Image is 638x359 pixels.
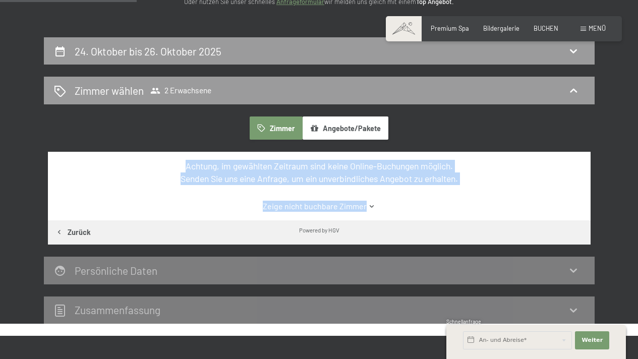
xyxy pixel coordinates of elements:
a: Bildergalerie [483,24,519,32]
button: Zurück [48,220,98,245]
span: Menü [589,24,606,32]
button: Weiter [575,331,609,349]
h2: Zusammen­fassung [75,304,160,316]
h2: Persönliche Daten [75,264,157,277]
div: Achtung, im gewählten Zeitraum sind keine Online-Buchungen möglich. Senden Sie uns eine Anfrage, ... [64,160,574,185]
a: BUCHEN [534,24,558,32]
span: Weiter [582,336,603,344]
button: Zimmer [250,116,302,140]
a: Zeige nicht buchbare Zimmer [64,201,574,212]
div: Powered by HGV [299,226,339,234]
span: Schnellanfrage [446,319,481,325]
span: 2 Erwachsene [150,86,211,96]
h2: Zimmer wählen [75,83,144,98]
h2: 24. Oktober bis 26. Oktober 2025 [75,45,221,57]
button: Angebote/Pakete [303,116,388,140]
a: Premium Spa [431,24,469,32]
